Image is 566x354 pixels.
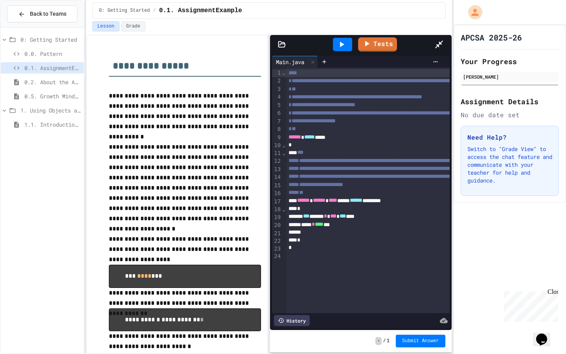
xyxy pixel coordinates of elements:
span: 1 [387,338,390,344]
div: 9 [272,134,282,142]
div: 20 [272,221,282,229]
div: 14 [272,173,282,181]
div: 7 [272,118,282,125]
div: 1 [272,69,282,77]
div: Chat with us now!Close [3,3,54,50]
div: 19 [272,214,282,221]
div: 3 [272,85,282,93]
div: 8 [272,125,282,133]
p: Switch to "Grade View" to access the chat feature and communicate with your teacher for help and ... [467,145,552,184]
div: 5 [272,101,282,109]
div: 6 [272,109,282,117]
div: 15 [272,182,282,190]
div: 16 [272,190,282,197]
div: Main.java [272,58,308,66]
div: 18 [272,206,282,214]
a: Tests [358,37,397,52]
span: 0.1. AssignmentExample [159,6,242,15]
iframe: chat widget [501,288,558,322]
h2: Your Progress [461,56,559,67]
div: No due date set [461,110,559,120]
span: Fold line [282,150,286,156]
div: My Account [460,3,484,21]
div: History [274,315,310,326]
div: 23 [272,245,282,253]
span: 0.2. About the AP CSA Exam [24,78,81,86]
div: 13 [272,166,282,173]
span: 1. Using Objects and Methods [20,106,81,114]
span: 1.1. Introduction to Algorithms, Programming, and Compilers [24,120,81,129]
span: 0.0. Pattern [24,50,81,58]
button: Grade [121,21,145,31]
button: Submit Answer [396,335,445,347]
div: 10 [272,142,282,149]
h2: Assignment Details [461,96,559,107]
div: 4 [272,93,282,101]
div: 17 [272,198,282,206]
span: Submit Answer [402,338,439,344]
span: Fold line [282,142,286,148]
div: 11 [272,149,282,157]
div: 21 [272,230,282,238]
span: 0: Getting Started [20,35,81,44]
div: 22 [272,237,282,245]
div: 2 [272,77,282,85]
iframe: chat widget [533,323,558,346]
div: 24 [272,253,282,260]
span: / [153,7,156,14]
button: Lesson [92,21,119,31]
span: 0.5. Growth Mindset [24,92,81,100]
div: [PERSON_NAME] [463,73,557,80]
span: Back to Teams [30,10,66,18]
button: Back to Teams [7,6,77,22]
span: - [375,337,381,345]
span: Fold line [282,206,286,212]
h3: Need Help? [467,133,552,142]
span: 0.1. AssignmentExample [24,64,81,72]
span: / [383,338,386,344]
div: Main.java [272,56,318,68]
span: 0: Getting Started [99,7,150,14]
div: 12 [272,157,282,165]
span: Fold line [282,70,286,76]
h1: APCSA 2025-26 [461,32,522,43]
